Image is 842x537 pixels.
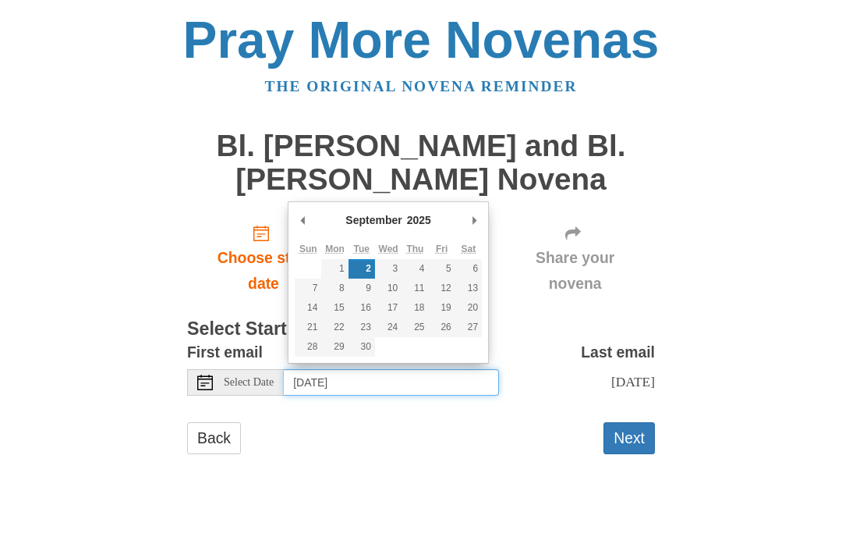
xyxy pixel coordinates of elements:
[187,340,263,365] label: First email
[375,318,402,337] button: 24
[429,259,455,279] button: 5
[295,298,321,318] button: 14
[462,244,476,254] abbr: Saturday
[321,298,348,318] button: 15
[299,244,317,254] abbr: Sunday
[379,244,398,254] abbr: Wednesday
[348,279,375,298] button: 9
[321,259,348,279] button: 1
[265,78,578,94] a: The original novena reminder
[348,337,375,357] button: 30
[348,259,375,279] button: 2
[406,244,423,254] abbr: Thursday
[187,319,655,340] h3: Select Start Date
[603,422,655,454] button: Next
[203,245,324,297] span: Choose start date
[321,337,348,357] button: 29
[375,298,402,318] button: 17
[455,318,482,337] button: 27
[402,259,428,279] button: 4
[429,298,455,318] button: 19
[321,318,348,337] button: 22
[343,208,404,232] div: September
[321,279,348,298] button: 8
[495,212,655,304] div: Click "Next" to confirm your start date first.
[466,208,482,232] button: Next Month
[295,337,321,357] button: 28
[187,212,340,304] a: Choose start date
[187,130,655,196] h1: Bl. [PERSON_NAME] and Bl. [PERSON_NAME] Novena
[455,259,482,279] button: 6
[348,318,375,337] button: 23
[295,279,321,298] button: 7
[224,377,274,388] span: Select Date
[295,318,321,337] button: 21
[455,279,482,298] button: 13
[405,208,433,232] div: 2025
[429,279,455,298] button: 12
[402,318,428,337] button: 25
[295,208,310,232] button: Previous Month
[402,298,428,318] button: 18
[611,374,655,389] span: [DATE]
[284,369,499,396] input: Use the arrow keys to pick a date
[375,279,402,298] button: 10
[581,340,655,365] label: Last email
[436,244,448,254] abbr: Friday
[354,244,370,254] abbr: Tuesday
[429,318,455,337] button: 26
[455,298,482,318] button: 20
[325,244,345,254] abbr: Monday
[187,422,241,454] a: Back
[183,11,660,69] a: Pray More Novenas
[375,259,402,279] button: 3
[348,298,375,318] button: 16
[402,279,428,298] button: 11
[511,245,639,297] span: Share your novena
